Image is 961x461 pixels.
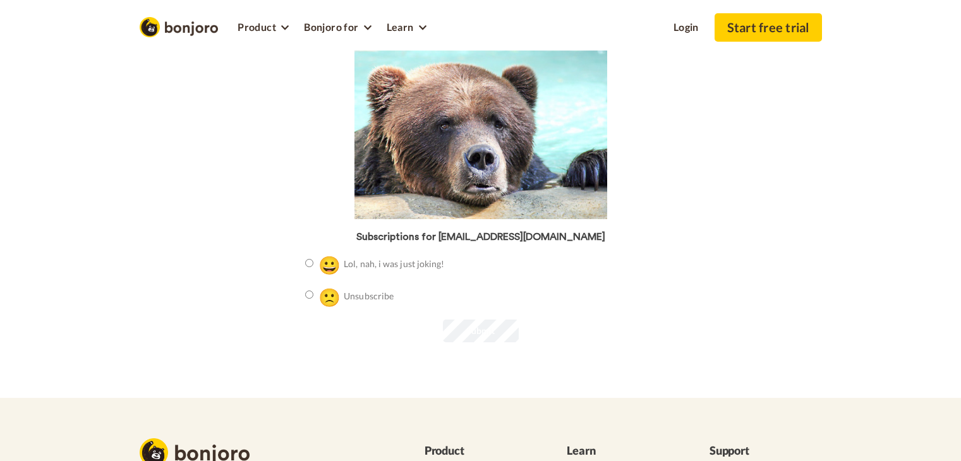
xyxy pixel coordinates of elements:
[379,13,434,39] a: Learn
[231,13,297,39] a: Product
[715,13,822,42] a: Start free trial
[666,13,706,39] a: Login
[318,254,341,275] span: 😀
[305,232,656,243] h3: Subscriptions for [EMAIL_ADDRESS][DOMAIN_NAME]
[567,445,679,457] h4: Learn
[305,290,313,299] input: 🙁Unsubscribe
[305,259,313,267] input: 😀Lol, nah, i was just joking!
[710,445,822,457] h4: Support
[425,445,537,457] h4: Product
[296,13,378,39] a: Bonjoro for
[305,251,444,278] label: Lol, nah, i was just joking!
[318,286,341,308] span: 🙁
[305,284,394,310] label: Unsubscribe
[443,320,519,342] input: Submit
[140,17,218,37] img: Bonjoro Logo
[140,21,218,32] a: Bonjoro Logo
